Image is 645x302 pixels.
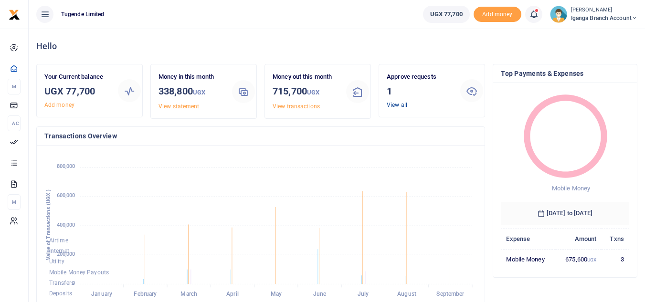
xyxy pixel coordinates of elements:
a: logo-small logo-large logo-large [9,10,20,18]
h3: 338,800 [159,84,224,100]
a: profile-user [PERSON_NAME] Iganga Branch Account [550,6,637,23]
tspan: August [397,291,416,298]
h4: Transactions Overview [44,131,477,141]
span: Utility [49,259,64,265]
td: 3 [602,249,629,269]
tspan: January [91,291,112,298]
h4: Hello [36,41,637,52]
small: UGX [307,89,319,96]
li: M [8,194,21,210]
tspan: 600,000 [57,193,75,199]
img: profile-user [550,6,567,23]
span: Internet [49,248,69,254]
small: UGX [193,89,205,96]
td: Mobile Money [501,249,555,269]
text: Value of Transactions (UGX ) [45,189,52,260]
h4: Top Payments & Expenses [501,68,629,79]
tspan: 200,000 [57,251,75,257]
a: View all [387,102,407,108]
img: logo-small [9,9,20,21]
a: Add money [44,102,74,108]
span: Add money [474,7,521,22]
span: Airtime [49,237,68,244]
tspan: February [134,291,157,298]
h3: UGX 77,700 [44,84,110,98]
small: [PERSON_NAME] [571,6,637,14]
th: Expense [501,229,555,249]
span: Mobile Money [552,185,590,192]
a: Add money [474,10,521,17]
span: UGX 77,700 [430,10,463,19]
li: M [8,79,21,94]
p: Your Current balance [44,72,110,82]
a: View transactions [273,103,320,110]
span: Iganga Branch Account [571,14,637,22]
h3: 1 [387,84,453,98]
li: Toup your wallet [474,7,521,22]
span: Transfers [49,280,74,286]
h6: [DATE] to [DATE] [501,202,629,225]
li: Ac [8,115,21,131]
p: Money out this month [273,72,338,82]
small: UGX [587,257,596,262]
span: Deposits [49,291,72,297]
th: Txns [602,229,629,249]
h3: 715,700 [273,84,338,100]
li: Wallet ballance [419,6,474,23]
p: Approve requests [387,72,453,82]
a: View statement [159,103,199,110]
tspan: 800,000 [57,164,75,170]
a: UGX 77,700 [423,6,470,23]
tspan: 0 [72,280,75,286]
p: Money in this month [159,72,224,82]
span: Mobile Money Payouts [49,269,109,276]
th: Amount [555,229,602,249]
tspan: March [180,291,197,298]
span: Tugende Limited [57,10,108,19]
tspan: April [226,291,239,298]
tspan: 400,000 [57,222,75,228]
td: 675,600 [555,249,602,269]
tspan: September [436,291,465,298]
